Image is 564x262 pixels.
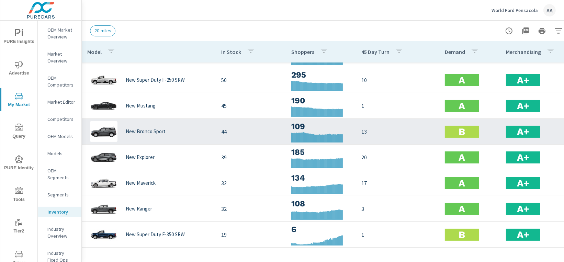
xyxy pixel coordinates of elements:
h3: 101 [291,249,350,261]
img: glamour [90,173,117,193]
p: Competitors [47,116,76,123]
img: glamour [90,95,117,116]
span: Advertise [2,60,35,77]
p: 3 [361,205,434,213]
h3: 109 [291,121,350,132]
h2: A [459,151,465,163]
h2: A [459,177,465,189]
button: "Export Report to PDF" [519,24,532,38]
p: OEM Segments [47,167,76,181]
img: glamour [90,224,117,245]
h2: A [459,74,465,86]
h2: A+ [517,100,529,112]
span: Query [2,124,35,140]
p: New Bronco Sport [126,128,166,135]
p: Segments [47,191,76,198]
div: OEM Models [38,131,81,141]
p: Market Editor [47,99,76,105]
span: Tier2 [2,218,35,235]
p: New Ranger [126,206,152,212]
p: 44 [221,127,280,136]
span: PURE Insights [2,29,35,46]
div: Competitors [38,114,81,124]
h2: A+ [517,74,529,86]
p: 1 [361,102,434,110]
p: Merchandising [506,48,541,55]
h3: 295 [291,69,350,81]
img: glamour [90,147,117,168]
p: Demand [445,48,465,55]
span: Tools [2,187,35,204]
p: 39 [221,153,280,161]
h2: A+ [517,203,529,215]
p: New Maverick [126,180,156,186]
h3: 134 [291,172,350,184]
h2: A+ [517,126,529,138]
div: AA [543,4,556,16]
div: Segments [38,190,81,200]
p: 13 [361,127,434,136]
p: New Mustang [126,103,156,109]
div: Models [38,148,81,159]
p: Market Overview [47,50,76,64]
h3: 108 [291,198,350,209]
p: 45 Day Turn [361,48,390,55]
h2: A [459,203,465,215]
div: OEM Competitors [38,73,81,90]
p: New Super Duty F-250 SRW [126,77,185,83]
p: Models [47,150,76,157]
p: 45 [221,102,280,110]
p: 20 [361,153,434,161]
p: 10 [361,76,434,84]
h2: A+ [517,177,529,189]
h3: 6 [291,224,350,235]
p: 50 [221,76,280,84]
p: Industry Overview [47,226,76,239]
p: 19 [221,230,280,239]
h2: B [459,229,465,241]
p: 32 [221,205,280,213]
p: 1 [361,230,434,239]
p: Shoppers [291,48,314,55]
p: World Ford Pensacola [492,7,538,13]
p: 32 [221,179,280,187]
p: New Explorer [126,154,155,160]
div: Market Editor [38,97,81,107]
div: Inventory [38,207,81,217]
img: glamour [90,121,117,142]
h3: 190 [291,95,350,106]
div: Industry Overview [38,224,81,241]
button: Print Report [535,24,549,38]
p: Inventory [47,208,76,215]
p: Model [87,48,102,55]
h2: A+ [517,151,529,163]
p: OEM Models [47,133,76,140]
p: OEM Competitors [47,75,76,88]
img: glamour [90,70,117,90]
div: OEM Market Overview [38,25,81,42]
div: Market Overview [38,49,81,66]
h2: B [459,126,465,138]
h2: A+ [517,229,529,241]
p: 17 [361,179,434,187]
h3: 185 [291,146,350,158]
h2: A [459,100,465,112]
img: glamour [90,198,117,219]
span: My Market [2,92,35,109]
p: New Super Duty F-350 SRW [126,231,185,238]
div: OEM Segments [38,166,81,183]
p: OEM Market Overview [47,26,76,40]
span: PURE Identity [2,155,35,172]
span: 20 miles [90,28,115,33]
p: In Stock [221,48,241,55]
